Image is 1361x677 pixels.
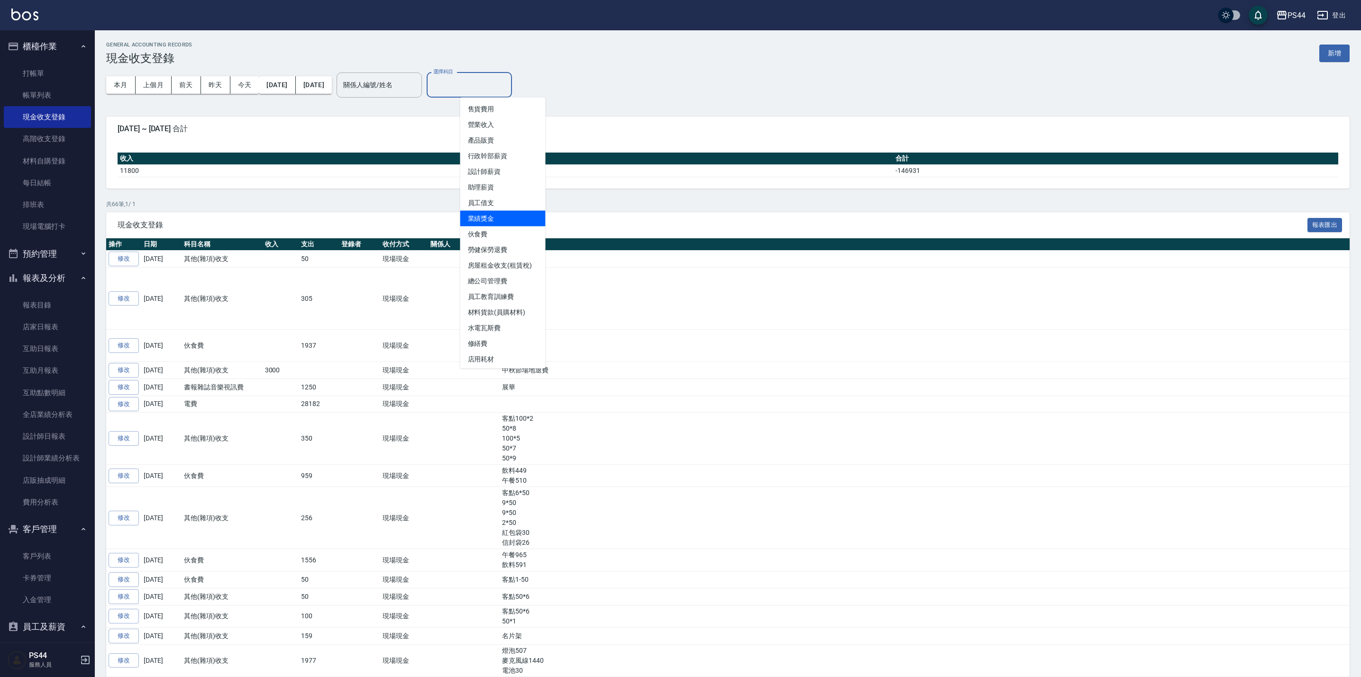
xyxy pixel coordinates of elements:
[201,76,230,94] button: 昨天
[500,251,1350,268] td: 客點50*1
[182,571,263,588] td: 伙食費
[182,238,263,251] th: 科目名稱
[1313,7,1350,24] button: 登出
[230,76,259,94] button: 今天
[299,605,339,627] td: 100
[460,320,546,336] li: 水電瓦斯費
[4,491,91,513] a: 費用分析表
[182,627,263,644] td: 其他(雜項)收支
[500,238,1350,251] th: 備註
[4,517,91,542] button: 客戶管理
[4,84,91,106] a: 帳單列表
[299,549,339,571] td: 1556
[380,487,428,549] td: 現場現金
[141,549,182,571] td: [DATE]
[380,644,428,677] td: 現場現金
[4,266,91,290] button: 報表及分析
[182,251,263,268] td: 其他(雜項)收支
[500,362,1350,379] td: 中秋節場地退費
[380,362,428,379] td: 現場現金
[141,413,182,465] td: [DATE]
[141,362,182,379] td: [DATE]
[4,360,91,381] a: 互助月報表
[118,124,1338,134] span: [DATE] ~ [DATE] 合計
[4,242,91,266] button: 預約管理
[460,226,546,242] li: 伙食費
[460,101,546,117] li: 售貨費用
[1319,45,1350,62] button: 新增
[4,106,91,128] a: 現金收支登錄
[109,653,139,668] a: 修改
[380,268,428,330] td: 現場現金
[500,605,1350,627] td: 客點50*6 50*1
[433,68,453,75] label: 選擇科目
[1272,6,1309,25] button: PS44
[141,588,182,605] td: [DATE]
[500,588,1350,605] td: 客點50*6
[4,194,91,216] a: 排班表
[109,291,139,306] a: 修改
[380,379,428,396] td: 現場現金
[500,413,1350,465] td: 客點100*2 50*8 100*5 50*7 50*9
[460,352,546,367] li: 店用耗材
[4,425,91,447] a: 設計師日報表
[500,487,1350,549] td: 客點6*50 9*50 9*50 2*50 紅包袋30 信封袋26
[4,382,91,404] a: 互助點數明細
[460,211,546,226] li: 業績獎金
[4,567,91,589] a: 卡券管理
[296,76,332,94] button: [DATE]
[4,447,91,469] a: 設計師業績分析表
[4,545,91,567] a: 客戶列表
[1288,9,1306,21] div: PS44
[182,413,263,465] td: 其他(雜項)收支
[4,172,91,194] a: 每日結帳
[4,338,91,360] a: 互助日報表
[380,465,428,487] td: 現場現金
[4,216,91,237] a: 現場電腦打卡
[109,553,139,568] a: 修改
[299,588,339,605] td: 50
[299,251,339,268] td: 50
[460,117,546,133] li: 營業收入
[182,588,263,605] td: 其他(雜項)收支
[4,469,91,491] a: 店販抽成明細
[141,379,182,396] td: [DATE]
[141,487,182,549] td: [DATE]
[299,644,339,677] td: 1977
[500,644,1350,677] td: 燈泡507 麥克風線1440 電池30
[182,396,263,413] td: 電費
[893,164,1338,177] td: -146931
[118,164,477,177] td: 11800
[299,571,339,588] td: 50
[141,644,182,677] td: [DATE]
[4,316,91,338] a: 店家日報表
[299,627,339,644] td: 159
[460,367,546,383] li: 清潔用品(毛巾清洗)
[460,242,546,258] li: 勞健保勞退費
[380,413,428,465] td: 現場現金
[299,465,339,487] td: 959
[182,379,263,396] td: 書報雜誌音樂視訊費
[182,465,263,487] td: 伙食費
[428,238,500,251] th: 關係人
[380,238,428,251] th: 收付方式
[460,164,546,180] li: 設計師薪資
[299,238,339,251] th: 支出
[109,252,139,266] a: 修改
[477,164,894,177] td: 158731
[460,305,546,320] li: 材料貨款(員購材料)
[182,362,263,379] td: 其他(雜項)收支
[141,571,182,588] td: [DATE]
[1307,218,1343,233] button: 報表匯出
[380,605,428,627] td: 現場現金
[4,294,91,316] a: 報表目錄
[4,34,91,59] button: 櫃檯作業
[339,238,380,251] th: 登錄者
[118,153,477,165] th: 收入
[109,511,139,525] a: 修改
[460,180,546,195] li: 助理薪資
[109,609,139,623] a: 修改
[299,413,339,465] td: 350
[259,76,295,94] button: [DATE]
[460,195,546,211] li: 員工借支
